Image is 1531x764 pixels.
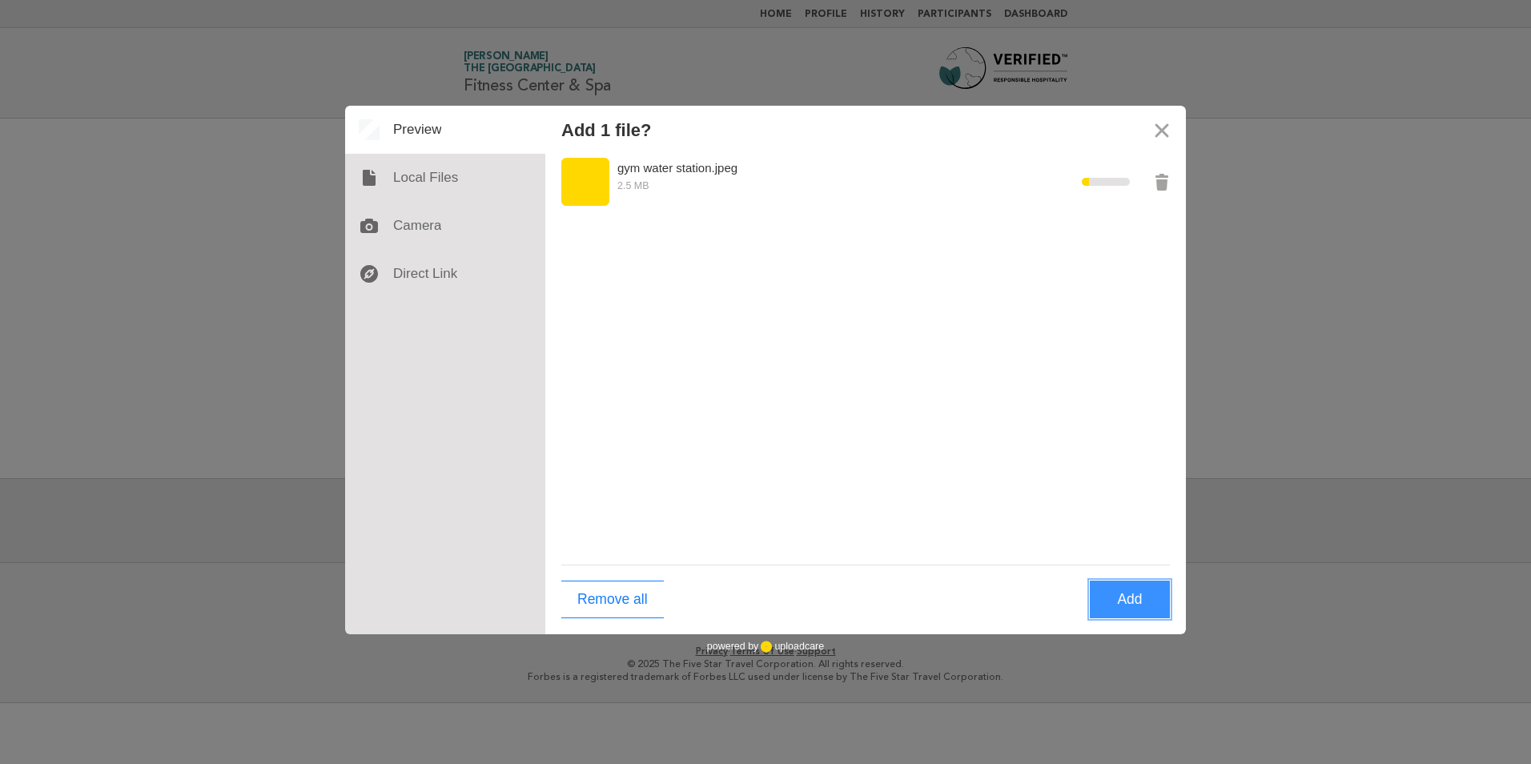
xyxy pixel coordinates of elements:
div: Preview [345,106,545,154]
button: Close [1138,106,1186,154]
div: Direct Link [345,250,545,298]
button: Remove all [561,581,664,618]
div: powered by [707,634,824,658]
button: Remove gym water station.jpeg [1138,158,1186,206]
div: Preview gym water station.jpeg [561,158,1074,206]
div: Add 1 file? [561,120,651,140]
div: gym water station.jpeg [617,158,834,178]
div: Local Files [345,154,545,202]
button: Add [1090,581,1170,618]
a: uploadcare [758,641,824,653]
div: Camera [345,202,545,250]
div: 2.5 MB [561,178,1058,194]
